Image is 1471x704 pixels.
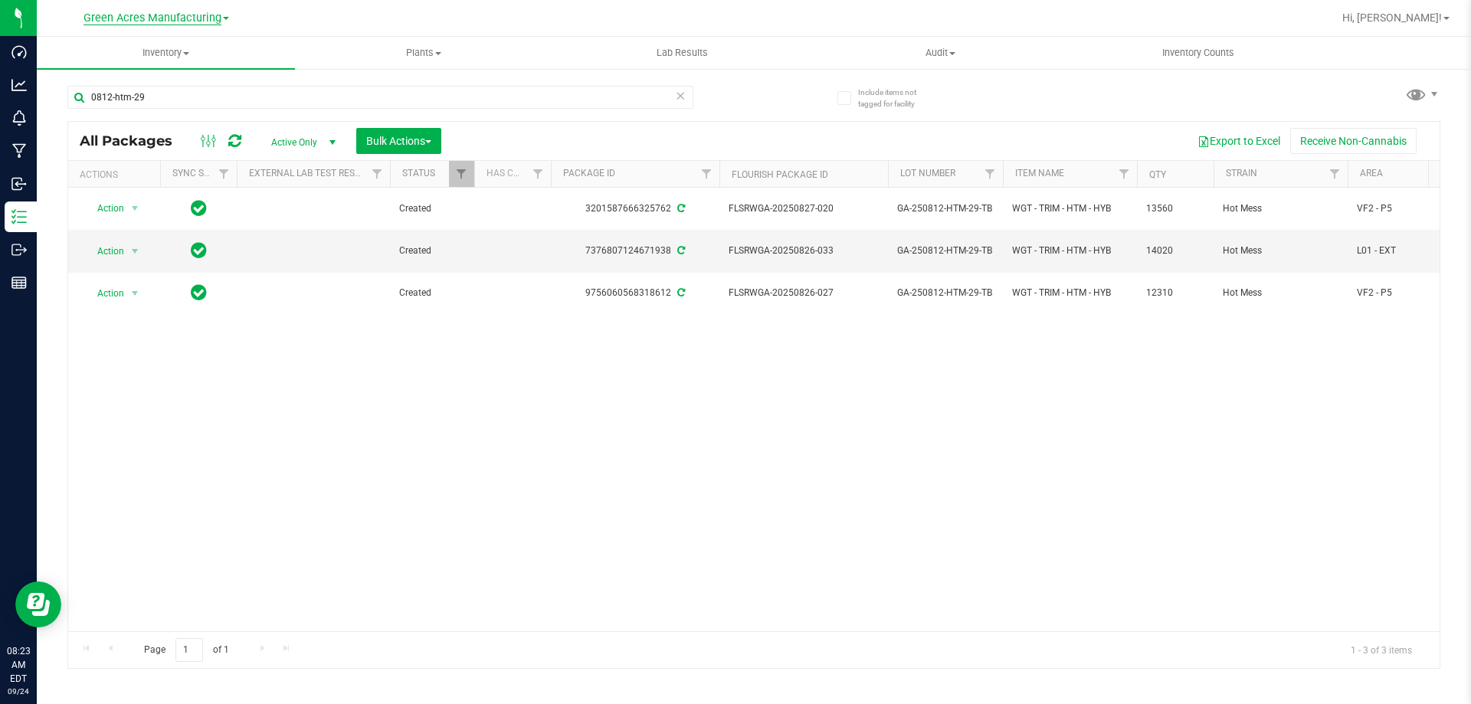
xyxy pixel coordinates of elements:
span: Inventory [37,46,295,60]
inline-svg: Outbound [11,242,27,257]
inline-svg: Inventory [11,209,27,224]
span: Hi, [PERSON_NAME]! [1342,11,1442,24]
a: Plants [295,37,553,69]
span: Hot Mess [1223,244,1338,258]
div: 7376807124671938 [549,244,722,258]
span: Created [399,244,465,258]
inline-svg: Inbound [11,176,27,192]
div: 3201587666325762 [549,201,722,216]
span: WGT - TRIM - HTM - HYB [1012,244,1128,258]
span: GA-250812-HTM-29-TB [897,201,994,216]
span: GA-250812-HTM-29-TB [897,286,994,300]
span: Audit [812,46,1069,60]
a: Sync Status [172,168,231,178]
span: Hot Mess [1223,286,1338,300]
a: Filter [1322,161,1348,187]
inline-svg: Reports [11,275,27,290]
span: Sync from Compliance System [675,245,685,256]
inline-svg: Analytics [11,77,27,93]
inline-svg: Monitoring [11,110,27,126]
span: Plants [296,46,552,60]
a: Filter [211,161,237,187]
a: Strain [1226,168,1257,178]
span: Include items not tagged for facility [858,87,935,110]
span: 12310 [1146,286,1204,300]
span: In Sync [191,240,207,261]
span: Created [399,286,465,300]
inline-svg: Dashboard [11,44,27,60]
span: Inventory Counts [1142,46,1255,60]
span: Action [84,241,125,262]
span: Clear [675,86,686,106]
button: Bulk Actions [356,128,441,154]
a: Inventory [37,37,295,69]
a: Filter [526,161,551,187]
input: 1 [175,638,203,662]
span: Lab Results [636,46,729,60]
span: WGT - TRIM - HTM - HYB [1012,201,1128,216]
span: VF2 - P5 [1357,286,1453,300]
a: Filter [449,161,474,187]
a: Package ID [563,168,615,178]
a: External Lab Test Result [249,168,369,178]
span: Action [84,198,125,219]
a: Filter [365,161,390,187]
span: VF2 - P5 [1357,201,1453,216]
span: Created [399,201,465,216]
span: select [126,198,145,219]
span: select [126,283,145,304]
a: Lot Number [900,168,955,178]
span: FLSRWGA-20250826-027 [729,286,879,300]
span: Page of 1 [131,638,241,662]
span: L01 - EXT [1357,244,1453,258]
span: Sync from Compliance System [675,203,685,214]
inline-svg: Manufacturing [11,143,27,159]
span: FLSRWGA-20250827-020 [729,201,879,216]
a: Inventory Counts [1070,37,1328,69]
span: In Sync [191,282,207,303]
div: Actions [80,169,154,180]
a: Filter [1112,161,1137,187]
span: 1 - 3 of 3 items [1338,638,1424,661]
a: Filter [694,161,719,187]
p: 09/24 [7,686,30,697]
span: 14020 [1146,244,1204,258]
span: Bulk Actions [366,135,431,147]
a: Qty [1149,169,1166,180]
p: 08:23 AM EDT [7,644,30,686]
iframe: Resource center [15,581,61,627]
a: Status [402,168,435,178]
span: In Sync [191,198,207,219]
a: Filter [978,161,1003,187]
span: Action [84,283,125,304]
span: GA-250812-HTM-29-TB [897,244,994,258]
div: 9756060568318612 [549,286,722,300]
a: Item Name [1015,168,1064,178]
button: Export to Excel [1188,128,1290,154]
span: All Packages [80,133,188,149]
span: WGT - TRIM - HTM - HYB [1012,286,1128,300]
a: Area [1360,168,1383,178]
a: Flourish Package ID [732,169,828,180]
th: Has COA [474,161,551,188]
button: Receive Non-Cannabis [1290,128,1417,154]
a: Lab Results [553,37,811,69]
span: Green Acres Manufacturing [84,11,221,25]
span: 13560 [1146,201,1204,216]
span: select [126,241,145,262]
a: Audit [811,37,1070,69]
input: Search Package ID, Item Name, SKU, Lot or Part Number... [67,86,693,109]
span: Hot Mess [1223,201,1338,216]
span: FLSRWGA-20250826-033 [729,244,879,258]
span: Sync from Compliance System [675,287,685,298]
